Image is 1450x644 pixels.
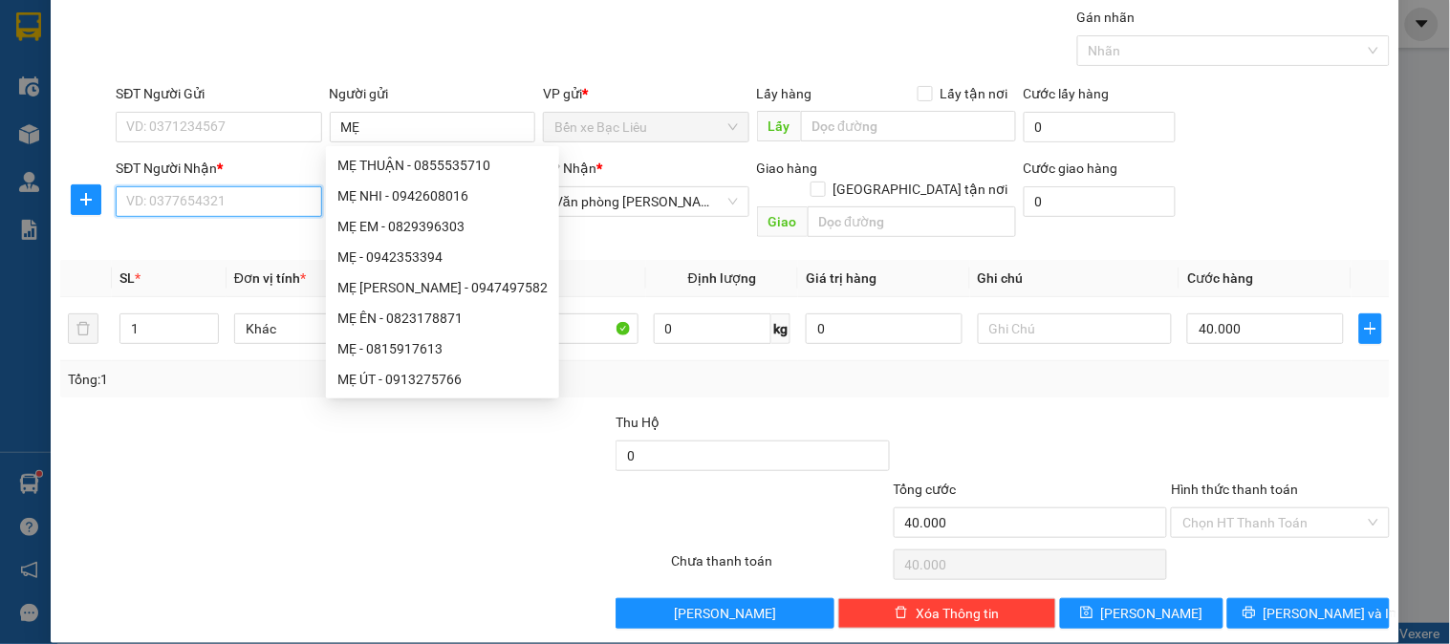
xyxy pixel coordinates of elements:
[71,184,101,215] button: plus
[246,314,417,343] span: Khác
[801,111,1016,141] input: Dọc đường
[978,313,1172,344] input: Ghi Chú
[1264,603,1397,624] span: [PERSON_NAME] và In
[806,313,963,344] input: 0
[757,86,812,101] span: Lấy hàng
[806,270,876,286] span: Giá trị hàng
[688,270,756,286] span: Định lượng
[1227,598,1390,629] button: printer[PERSON_NAME] và In
[1077,10,1136,25] label: Gán nhãn
[1024,112,1177,142] input: Cước lấy hàng
[616,598,833,629] button: [PERSON_NAME]
[894,482,957,497] span: Tổng cước
[326,303,559,333] div: MẸ ÊN - 0823178871
[757,111,801,141] span: Lấy
[1243,606,1256,621] span: printer
[337,185,548,206] div: MẸ NHI - 0942608016
[1360,321,1381,336] span: plus
[1024,161,1118,176] label: Cước giao hàng
[337,338,548,359] div: MẸ - 0815917613
[337,216,548,237] div: MẸ EM - 0829396303
[554,187,737,216] span: Văn phòng Hồ Chí Minh
[337,277,548,298] div: MẸ [PERSON_NAME] - 0947497582
[326,242,559,272] div: MẸ - 0942353394
[326,364,559,395] div: MẸ ÚT - 0913275766
[543,83,748,104] div: VP gửi
[119,270,135,286] span: SL
[234,270,306,286] span: Đơn vị tính
[669,550,891,584] div: Chưa thanh toán
[1060,598,1223,629] button: save[PERSON_NAME]
[337,369,548,390] div: MẸ ÚT - 0913275766
[554,113,737,141] span: Bến xe Bạc Liêu
[326,150,559,181] div: MẸ THUẬN - 0855535710
[116,158,321,179] div: SĐT Người Nhận
[330,83,535,104] div: Người gửi
[326,181,559,211] div: MẸ NHI - 0942608016
[616,415,660,430] span: Thu Hộ
[1101,603,1203,624] span: [PERSON_NAME]
[68,313,98,344] button: delete
[116,83,321,104] div: SĐT Người Gửi
[1171,482,1298,497] label: Hình thức thanh toán
[1187,270,1253,286] span: Cước hàng
[337,308,548,329] div: MẸ ÊN - 0823178871
[1359,313,1382,344] button: plus
[337,155,548,176] div: MẸ THUẬN - 0855535710
[326,211,559,242] div: MẸ EM - 0829396303
[838,598,1056,629] button: deleteXóa Thông tin
[68,369,561,390] div: Tổng: 1
[337,247,548,268] div: MẸ - 0942353394
[916,603,999,624] span: Xóa Thông tin
[543,161,596,176] span: VP Nhận
[757,161,818,176] span: Giao hàng
[1024,86,1110,101] label: Cước lấy hàng
[326,333,559,364] div: MẸ - 0815917613
[72,192,100,207] span: plus
[1024,186,1177,217] input: Cước giao hàng
[757,206,808,237] span: Giao
[895,606,908,621] span: delete
[1080,606,1093,621] span: save
[970,260,1179,297] th: Ghi chú
[771,313,790,344] span: kg
[674,603,776,624] span: [PERSON_NAME]
[826,179,1016,200] span: [GEOGRAPHIC_DATA] tận nơi
[326,272,559,303] div: MẸ PHÚC - 0947497582
[933,83,1016,104] span: Lấy tận nơi
[808,206,1016,237] input: Dọc đường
